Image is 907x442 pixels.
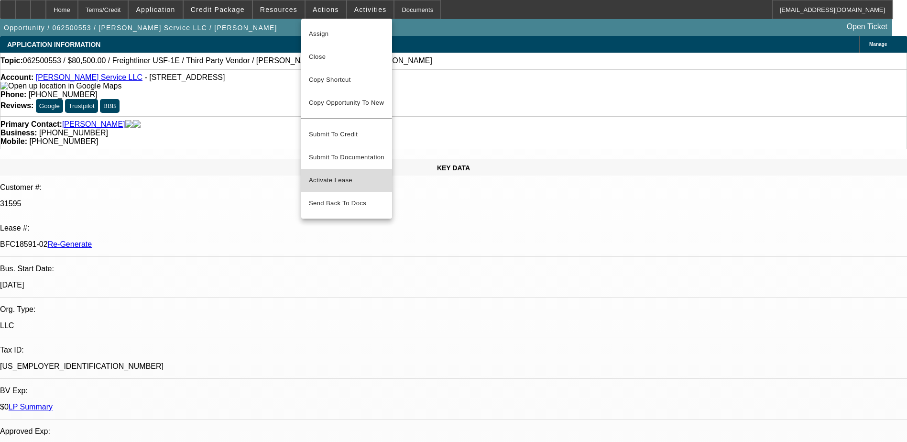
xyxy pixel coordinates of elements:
span: Submit To Documentation [309,152,384,163]
span: Send Back To Docs [309,198,384,209]
span: Close [309,51,384,63]
span: Assign [309,28,384,40]
span: Submit To Credit [309,129,384,140]
span: Copy Shortcut [309,74,384,86]
span: Copy Opportunity To New [309,99,384,106]
span: Activate Lease [309,175,384,186]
